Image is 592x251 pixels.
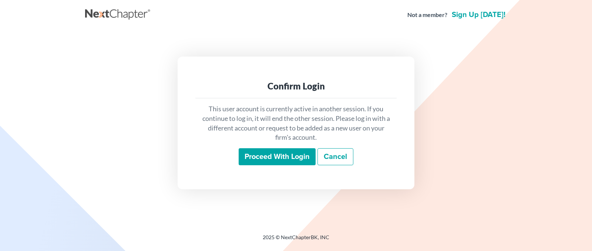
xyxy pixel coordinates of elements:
div: 2025 © NextChapterBK, INC [85,234,507,247]
div: Confirm Login [201,80,391,92]
strong: Not a member? [407,11,447,19]
a: Sign up [DATE]! [450,11,507,18]
p: This user account is currently active in another session. If you continue to log in, it will end ... [201,104,391,142]
a: Cancel [317,148,353,165]
input: Proceed with login [239,148,316,165]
